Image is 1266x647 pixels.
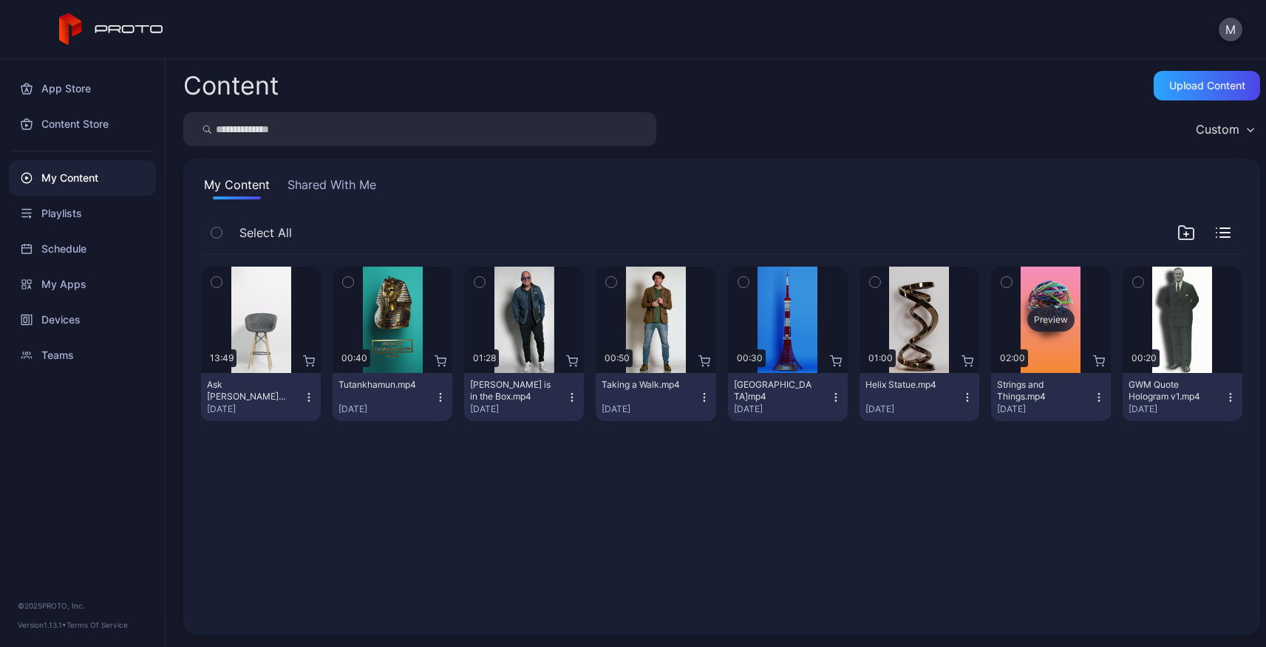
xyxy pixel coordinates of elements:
div: [DATE] [470,403,566,415]
div: [DATE] [734,403,830,415]
a: Devices [9,302,156,338]
a: Schedule [9,231,156,267]
div: Content [183,73,279,98]
a: Content Store [9,106,156,142]
a: App Store [9,71,156,106]
div: [DATE] [865,403,962,415]
a: My Apps [9,267,156,302]
button: Taking a Walk.mp4[DATE] [596,373,715,421]
div: [DATE] [997,403,1093,415]
a: Teams [9,338,156,373]
a: Playlists [9,196,156,231]
div: GWM Quote Hologram v1.mp4 [1129,379,1210,403]
button: My Content [201,176,273,199]
button: Ask [PERSON_NAME] Anything.mp4[DATE] [201,373,321,421]
div: Tokyo Tower.mp4 [734,379,815,403]
div: Helix Statue.mp4 [865,379,947,391]
div: Upload Content [1169,80,1245,92]
div: [DATE] [338,403,435,415]
a: My Content [9,160,156,196]
button: Strings and Things.mp4[DATE] [991,373,1111,421]
div: Tutankhamun.mp4 [338,379,420,391]
span: Version 1.13.1 • [18,620,67,629]
div: Taking a Walk.mp4 [602,379,683,391]
div: Strings and Things.mp4 [997,379,1078,403]
div: [DATE] [602,403,698,415]
div: [DATE] [207,403,303,415]
button: M [1219,18,1242,41]
button: Shared With Me [285,176,379,199]
button: Tutankhamun.mp4[DATE] [333,373,452,421]
div: Ask Tim Draper Anything.mp4 [207,379,288,403]
span: Select All [239,224,292,242]
button: Upload Content [1154,71,1260,100]
div: © 2025 PROTO, Inc. [18,600,147,612]
div: [DATE] [1129,403,1225,415]
button: Custom [1188,112,1260,146]
button: [PERSON_NAME] is in the Box.mp4[DATE] [464,373,584,421]
button: Helix Statue.mp4[DATE] [860,373,979,421]
div: Howie Mandel is in the Box.mp4 [470,379,551,403]
div: Preview [1027,308,1075,332]
div: Custom [1196,122,1239,137]
button: [GEOGRAPHIC_DATA]mp4[DATE] [728,373,848,421]
button: GWM Quote Hologram v1.mp4[DATE] [1123,373,1242,421]
a: Terms Of Service [67,620,128,629]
